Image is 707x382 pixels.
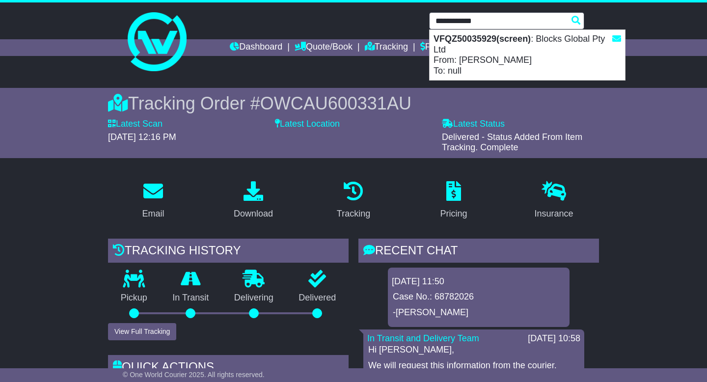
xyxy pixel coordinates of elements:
a: Financials [420,39,465,56]
a: Dashboard [230,39,282,56]
div: Insurance [534,207,573,220]
span: Delivered - Status Added From Item Tracking. Complete [442,132,582,153]
div: RECENT CHAT [358,239,599,265]
div: Tracking history [108,239,349,265]
p: Pickup [108,293,160,303]
span: [DATE] 12:16 PM [108,132,176,142]
div: Download [234,207,273,220]
span: © One World Courier 2025. All rights reserved. [123,371,265,379]
p: Delivered [286,293,349,303]
div: Tracking [337,207,370,220]
label: Latest Location [275,119,340,130]
div: Quick Actions [108,355,349,382]
div: Email [142,207,164,220]
p: We will request this information from the courier. [368,360,579,371]
a: Quote/Book [295,39,353,56]
a: In Transit and Delivery Team [367,333,479,343]
label: Latest Status [442,119,505,130]
a: Insurance [528,178,579,224]
p: -[PERSON_NAME] [393,307,565,318]
a: Email [136,178,170,224]
div: Tracking Order # [108,93,599,114]
p: In Transit [160,293,222,303]
label: Latest Scan [108,119,163,130]
strong: VFQZ50035929(screen) [434,34,531,44]
a: Download [227,178,279,224]
div: Pricing [440,207,467,220]
div: [DATE] 11:50 [392,276,566,287]
div: [DATE] 10:58 [528,333,580,344]
p: Case No.: 68782026 [393,292,565,302]
div: : Blocks Global Pty Ltd From: [PERSON_NAME] To: null [430,30,625,80]
a: Tracking [330,178,377,224]
button: View Full Tracking [108,323,176,340]
span: OWCAU600331AU [260,93,411,113]
a: Tracking [365,39,408,56]
p: Hi [PERSON_NAME], [368,345,579,355]
a: Pricing [434,178,473,224]
p: Delivering [221,293,286,303]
